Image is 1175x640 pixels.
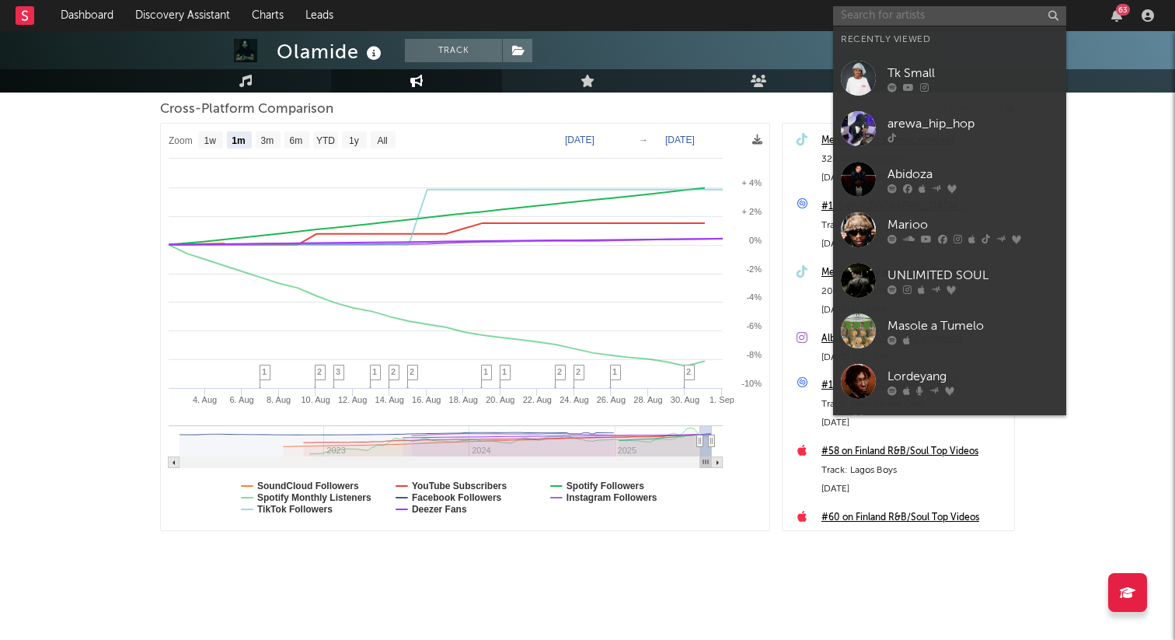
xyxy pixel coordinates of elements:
a: Marioo [833,205,1066,255]
text: 24. Aug [560,395,588,404]
text: -8% [746,350,762,359]
span: 2 [391,367,396,376]
text: 10. Aug [301,395,329,404]
div: UNLIMITED SOUL [887,266,1058,285]
div: 204,800 Followers [821,282,1006,301]
text: All [377,135,387,146]
a: #165 on [GEOGRAPHIC_DATA], [GEOGRAPHIC_DATA] [821,376,1006,395]
a: Abidoza [833,154,1066,205]
a: Royal MusiQ [833,407,1066,457]
text: 30. Aug [671,395,699,404]
text: 12. Aug [338,395,367,404]
text: 1w [204,135,217,146]
a: Album: 170k Likes, 7k Comments [821,330,1006,348]
div: arewa_hip_hop [887,114,1058,133]
text: + 2% [742,207,762,216]
text: SoundCloud Followers [257,481,359,491]
text: 28. Aug [633,395,662,404]
text: 14. Aug [375,395,404,404]
div: Recently Viewed [841,30,1058,49]
text: Zoom [169,135,193,146]
text: + 4% [742,178,762,187]
span: 2 [557,367,562,376]
text: 1y [349,135,359,146]
text: [DATE] [665,135,695,145]
button: Track [405,39,502,62]
text: 1m [232,135,245,146]
div: [DATE] 6:16 PM [821,301,1006,320]
a: Mentioned by @dmax_concept [821,131,1006,150]
div: Track: Lagos Boys [821,461,1006,480]
text: YouTube Subscribers [412,481,507,491]
text: 1. Sep [710,395,734,404]
a: Mentioned by @luxe_by_sheedah_ [821,264,1006,282]
text: Spotify Monthly Listeners [257,492,371,503]
div: Track: Story for the Gods [821,395,1006,414]
div: Tk Small [887,64,1058,82]
span: 1 [612,367,617,376]
span: 1 [483,367,488,376]
a: arewa_hip_hop [833,103,1066,154]
text: [DATE] [565,135,594,145]
span: 2 [576,367,581,376]
span: 1 [262,367,267,376]
text: Deezer Fans [412,504,467,515]
span: 1 [372,367,377,376]
div: [DATE] [821,480,1006,498]
a: UNLIMITED SOUL [833,255,1066,306]
text: TikTok Followers [257,504,333,515]
div: Lordeyang [887,367,1058,386]
text: 4. Aug [193,395,217,404]
div: Track: [PERSON_NAME] [821,527,1006,546]
a: #165 on [GEOGRAPHIC_DATA], [GEOGRAPHIC_DATA] [821,198,1006,216]
span: 1 [502,367,507,376]
text: Facebook Followers [412,492,502,503]
button: 63 [1111,9,1122,22]
text: -10% [741,379,762,388]
a: #58 on Finland R&B/Soul Top Videos [821,442,1006,461]
div: [DATE] [821,414,1006,432]
span: Cross-Platform Comparison [160,100,333,119]
text: -6% [746,321,762,330]
div: [DATE] 2:30 PM [821,348,1006,367]
div: Marioo [887,215,1058,234]
text: 18. Aug [449,395,478,404]
span: 3 [336,367,340,376]
text: 20. Aug [486,395,514,404]
text: YTD [316,135,335,146]
div: Abidoza [887,165,1058,184]
span: 2 [686,367,691,376]
div: Masole a Tumelo [887,317,1058,335]
div: [DATE] [821,235,1006,254]
text: 6m [290,135,303,146]
div: Track: Update [821,216,1006,235]
a: Masole a Tumelo [833,306,1066,356]
text: -4% [746,292,762,302]
div: 63 [1116,4,1130,16]
a: #60 on Finland R&B/Soul Top Videos [821,509,1006,527]
input: Search for artists [833,6,1066,26]
text: Spotify Followers [567,481,644,491]
span: 2 [410,367,414,376]
text: -2% [746,264,762,274]
div: [DATE] 11:37 AM [821,169,1006,187]
text: 26. Aug [597,395,626,404]
text: 8. Aug [267,395,291,404]
a: Lordeyang [833,356,1066,407]
text: Instagram Followers [567,492,657,503]
div: Olamide [277,39,385,65]
text: → [639,135,648,145]
span: 2 [317,367,322,376]
text: 6. Aug [229,395,253,404]
text: 3m [261,135,274,146]
text: 0% [749,236,762,245]
text: 16. Aug [412,395,441,404]
a: Tk Small [833,53,1066,103]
